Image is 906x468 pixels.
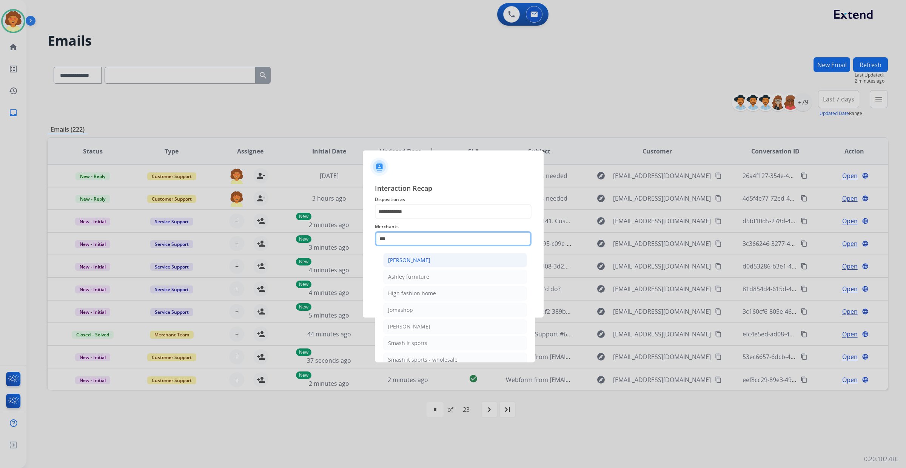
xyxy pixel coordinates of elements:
img: contactIcon [370,158,388,176]
span: Merchants [375,222,532,231]
div: Smash it sports - wholesale [388,356,458,364]
div: [PERSON_NAME] [388,323,430,330]
div: Smash it sports [388,339,427,347]
span: Disposition as [375,195,532,204]
p: 0.20.1027RC [864,454,898,463]
span: Interaction Recap [375,183,532,195]
div: High fashion home [388,290,436,297]
div: [PERSON_NAME] [388,256,430,264]
div: Jomashop [388,306,413,314]
div: Ashley furniture [388,273,429,281]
